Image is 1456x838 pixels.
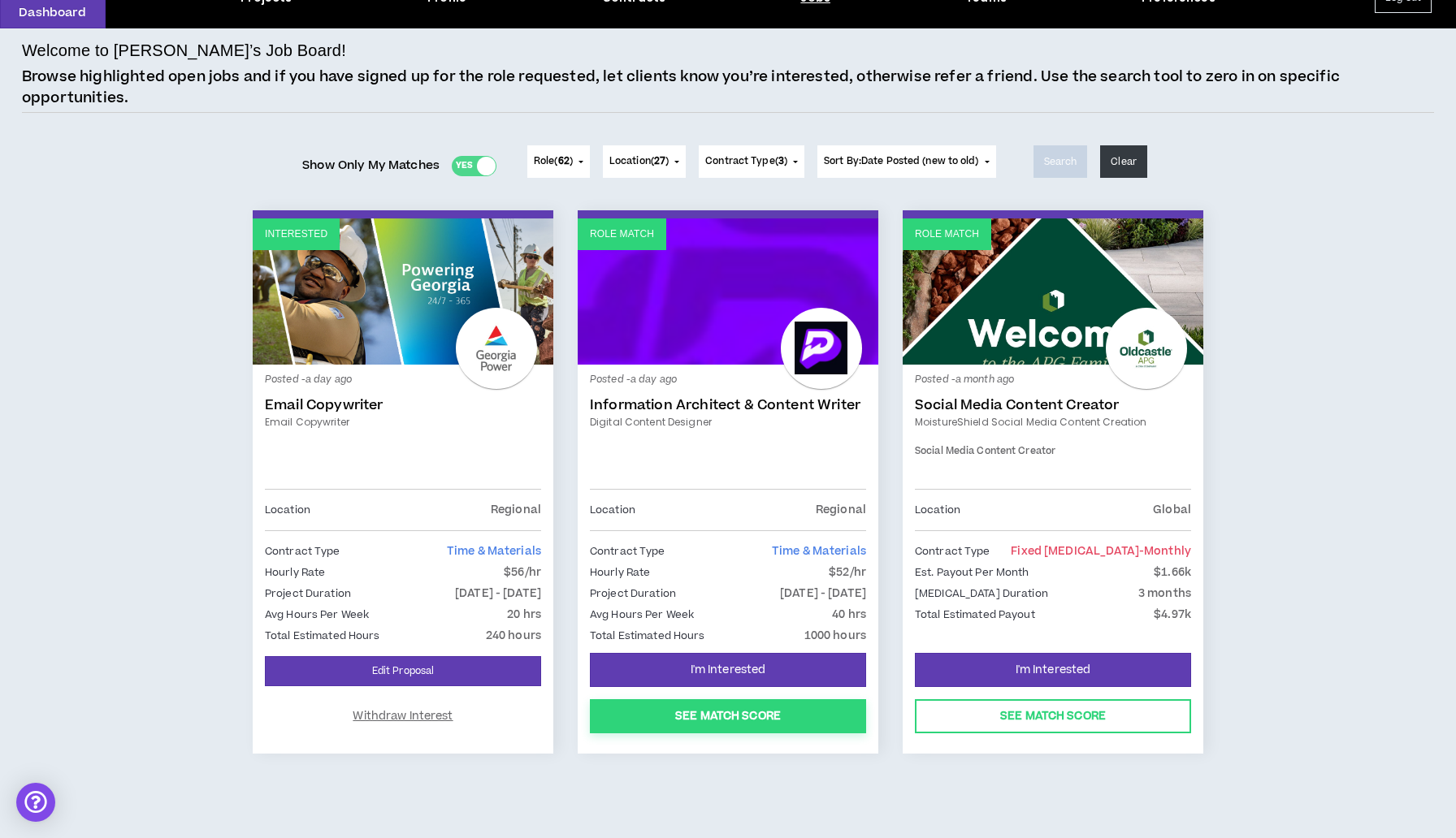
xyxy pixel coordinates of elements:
a: Role Match [578,218,878,365]
span: Show Only My Matches [302,153,440,178]
h4: Welcome to [PERSON_NAME]’s Job Board! [22,38,346,63]
span: Role ( ) [534,154,573,169]
p: Global [1153,501,1191,519]
a: Role Match [903,218,1203,365]
p: $52/hr [829,564,866,581]
button: Search [1033,145,1088,178]
p: Contract Type [590,542,665,560]
p: 20 hrs [507,606,541,624]
div: Open Intercom Messenger [16,783,55,822]
a: Edit Proposal [265,656,541,686]
span: Location ( ) [609,154,669,169]
p: Project Duration [590,585,676,603]
p: Regional [816,501,866,519]
p: [DATE] - [DATE] [780,585,866,603]
span: Fixed [MEDICAL_DATA] [1011,543,1191,559]
button: Location(27) [603,145,686,178]
p: Avg Hours Per Week [590,606,694,624]
button: Role(62) [527,145,590,178]
button: I'm Interested [590,653,866,687]
span: Time & Materials [447,543,541,559]
p: Location [590,501,635,519]
span: - monthly [1139,543,1191,559]
a: MoistureShield Social Media Content Creation [915,415,1191,430]
span: Time & Materials [772,543,866,559]
span: Sort By: Date Posted (new to old) [824,154,979,168]
p: [DATE] - [DATE] [455,585,541,603]
p: Browse highlighted open jobs and if you have signed up for the role requested, let clients know y... [22,67,1434,108]
p: $4.97k [1154,606,1191,624]
a: Interested [253,218,553,365]
button: See Match Score [915,699,1191,733]
p: Total Estimated Hours [590,627,705,645]
button: See Match Score [590,699,866,733]
p: $56/hr [504,564,541,581]
p: Posted - a day ago [265,373,541,387]
button: Withdraw Interest [265,699,541,733]
p: Contract Type [265,542,340,560]
p: Contract Type [915,542,990,560]
p: 3 months [1138,585,1191,603]
button: Clear [1100,145,1147,178]
p: Avg Hours Per Week [265,606,369,624]
a: Email Copywriter [265,415,541,430]
p: Interested [265,227,327,242]
span: 3 [778,154,784,168]
p: Location [265,501,310,519]
p: Hourly Rate [590,564,650,581]
p: [MEDICAL_DATA] Duration [915,585,1048,603]
p: Posted - a day ago [590,373,866,387]
p: Total Estimated Payout [915,606,1035,624]
a: Information Architect & Content Writer [590,397,866,413]
p: Dashboard [19,4,86,21]
a: Digital Content Designer [590,415,866,430]
p: Role Match [915,227,979,242]
p: Total Estimated Hours [265,627,380,645]
span: 62 [558,154,570,168]
span: Social Media Content Creator [915,444,1055,458]
p: 1000 hours [804,627,866,645]
span: Contract Type ( ) [705,154,787,169]
p: Regional [491,501,541,519]
p: Est. Payout Per Month [915,564,1029,581]
span: Withdraw Interest [353,709,453,724]
a: Email Copywriter [265,397,541,413]
button: Contract Type(3) [699,145,804,178]
p: Role Match [590,227,654,242]
p: $1.66k [1154,564,1191,581]
p: Posted - a month ago [915,373,1191,387]
p: Project Duration [265,585,351,603]
a: Social Media Content Creator [915,397,1191,413]
p: Hourly Rate [265,564,325,581]
button: Sort By:Date Posted (new to old) [817,145,996,178]
span: I'm Interested [691,663,766,678]
p: Location [915,501,960,519]
span: I'm Interested [1016,663,1091,678]
p: 40 hrs [832,606,866,624]
button: I'm Interested [915,653,1191,687]
p: 240 hours [486,627,541,645]
span: 27 [654,154,665,168]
